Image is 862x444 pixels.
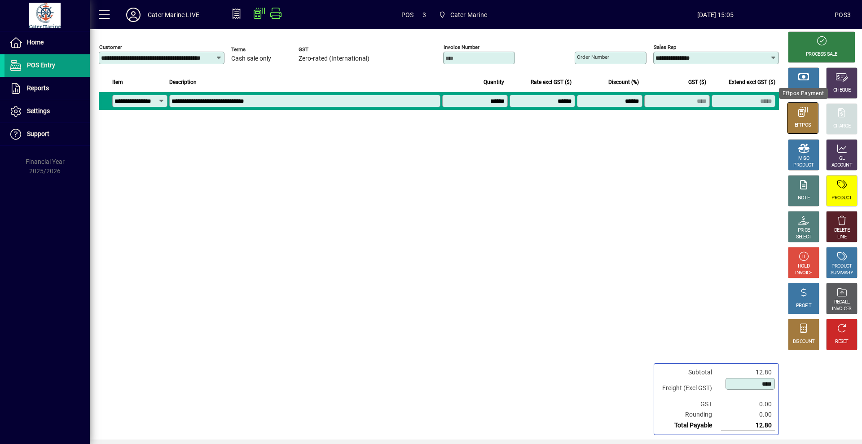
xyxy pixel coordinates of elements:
div: RECALL [834,299,850,306]
div: MISC [798,155,809,162]
span: Zero-rated (International) [299,55,369,62]
td: Subtotal [658,367,721,378]
span: GST [299,47,369,53]
span: POS [401,8,414,22]
div: CHEQUE [833,87,850,94]
div: PRICE [798,227,810,234]
div: RESET [835,338,849,345]
td: 12.80 [721,367,775,378]
div: NOTE [798,195,809,202]
div: POS3 [835,8,851,22]
div: INVOICES [832,306,851,312]
div: PRODUCT [831,263,852,270]
span: Terms [231,47,285,53]
span: Rate excl GST ($) [531,77,572,87]
div: INVOICE [795,270,812,277]
button: Profile [119,7,148,23]
td: GST [658,399,721,409]
mat-label: Invoice number [444,44,479,50]
mat-label: Sales rep [654,44,676,50]
a: Settings [4,100,90,123]
mat-label: Order number [577,54,609,60]
span: Cater Marine [435,7,491,23]
span: Quantity [484,77,504,87]
a: Reports [4,77,90,100]
div: EFTPOS [795,122,811,129]
div: SELECT [796,234,812,241]
span: Description [169,77,197,87]
span: Home [27,39,44,46]
div: HOLD [798,263,809,270]
div: PROCESS SALE [806,51,837,58]
td: 0.00 [721,409,775,420]
div: Eftpos Payment [779,88,828,99]
div: CASH [798,87,809,94]
div: LINE [837,234,846,241]
span: [DATE] 15:05 [596,8,835,22]
mat-label: Customer [99,44,122,50]
div: Cater Marine LIVE [148,8,199,22]
td: 12.80 [721,420,775,431]
div: PROFIT [796,303,811,309]
span: Cater Marine [450,8,487,22]
div: DISCOUNT [793,338,814,345]
td: Total Payable [658,420,721,431]
div: PRODUCT [793,162,814,169]
span: Cash sale only [231,55,271,62]
span: Settings [27,107,50,114]
div: ACCOUNT [831,162,852,169]
span: POS Entry [27,62,55,69]
span: Item [112,77,123,87]
span: Reports [27,84,49,92]
span: Extend excl GST ($) [729,77,775,87]
span: GST ($) [688,77,706,87]
span: 3 [422,8,426,22]
td: Freight (Excl GST) [658,378,721,399]
a: Support [4,123,90,145]
a: Home [4,31,90,54]
div: SUMMARY [831,270,853,277]
span: Discount (%) [608,77,639,87]
div: CHARGE [833,123,851,130]
td: Rounding [658,409,721,420]
div: GL [839,155,845,162]
span: Support [27,130,49,137]
div: DELETE [834,227,849,234]
div: PRODUCT [831,195,852,202]
td: 0.00 [721,399,775,409]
